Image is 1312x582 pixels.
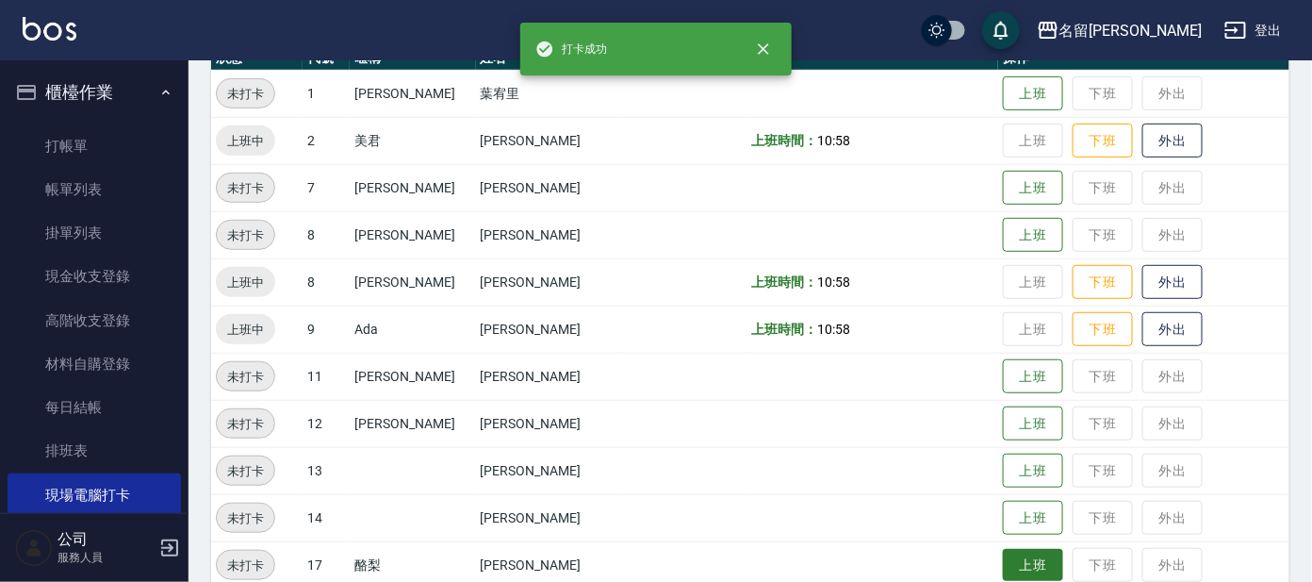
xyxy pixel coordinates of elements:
[303,70,350,117] td: 1
[23,17,76,41] img: Logo
[217,414,274,434] span: 未打卡
[1142,124,1203,158] button: 外出
[303,400,350,447] td: 12
[217,461,274,481] span: 未打卡
[476,164,622,211] td: [PERSON_NAME]
[476,211,622,258] td: [PERSON_NAME]
[303,211,350,258] td: 8
[1003,171,1063,206] button: 上班
[1142,265,1203,300] button: 外出
[8,255,181,298] a: 現金收支登錄
[350,353,475,400] td: [PERSON_NAME]
[350,164,475,211] td: [PERSON_NAME]
[217,84,274,104] span: 未打卡
[350,400,475,447] td: [PERSON_NAME]
[818,133,851,148] span: 10:58
[1059,19,1202,42] div: 名留[PERSON_NAME]
[8,299,181,342] a: 高階收支登錄
[217,178,274,198] span: 未打卡
[217,556,274,575] span: 未打卡
[350,117,475,164] td: 美君
[1003,501,1063,536] button: 上班
[217,508,274,528] span: 未打卡
[216,320,275,340] span: 上班中
[1003,218,1063,253] button: 上班
[743,28,784,70] button: close
[535,40,607,58] span: 打卡成功
[303,258,350,306] td: 8
[1003,549,1063,582] button: 上班
[1073,265,1133,300] button: 下班
[1029,11,1209,50] button: 名留[PERSON_NAME]
[476,353,622,400] td: [PERSON_NAME]
[476,494,622,541] td: [PERSON_NAME]
[8,125,181,168] a: 打帳單
[8,68,181,117] button: 櫃檯作業
[982,11,1020,49] button: save
[217,367,274,387] span: 未打卡
[752,274,818,290] b: 上班時間：
[350,306,475,353] td: Ada
[303,494,350,541] td: 14
[818,274,851,290] span: 10:58
[1142,312,1203,347] button: 外出
[476,447,622,494] td: [PERSON_NAME]
[8,168,181,211] a: 帳單列表
[476,400,622,447] td: [PERSON_NAME]
[303,306,350,353] td: 9
[1073,312,1133,347] button: 下班
[8,429,181,473] a: 排班表
[1003,407,1063,441] button: 上班
[216,131,275,151] span: 上班中
[752,133,818,148] b: 上班時間：
[303,164,350,211] td: 7
[476,306,622,353] td: [PERSON_NAME]
[216,273,275,292] span: 上班中
[818,322,851,337] span: 10:58
[8,211,181,255] a: 掛單列表
[350,258,475,306] td: [PERSON_NAME]
[217,225,274,245] span: 未打卡
[1073,124,1133,158] button: 下班
[752,322,818,337] b: 上班時間：
[476,258,622,306] td: [PERSON_NAME]
[8,474,181,517] a: 現場電腦打卡
[303,447,350,494] td: 13
[15,529,53,567] img: Person
[1003,359,1063,394] button: 上班
[476,117,622,164] td: [PERSON_NAME]
[1217,13,1289,48] button: 登出
[57,530,154,549] h5: 公司
[57,549,154,566] p: 服務人員
[8,386,181,429] a: 每日結帳
[1003,76,1063,111] button: 上班
[350,70,475,117] td: [PERSON_NAME]
[303,117,350,164] td: 2
[476,70,622,117] td: 葉宥里
[8,342,181,386] a: 材料自購登錄
[303,353,350,400] td: 11
[1003,454,1063,489] button: 上班
[350,211,475,258] td: [PERSON_NAME]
